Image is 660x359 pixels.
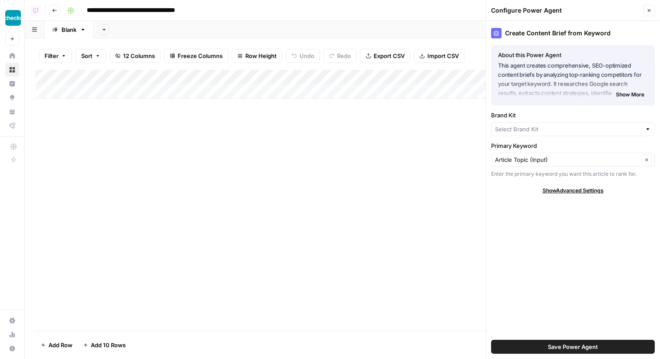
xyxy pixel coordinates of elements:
button: Help + Support [5,342,19,356]
button: Add Row [35,338,78,352]
button: Export CSV [360,49,410,63]
button: Redo [323,49,357,63]
button: Filter [39,49,72,63]
p: This agent creates comprehensive, SEO-optimized content briefs by analyzing top-ranking competito... [498,61,648,98]
span: Undo [299,51,314,60]
div: Create Content Brief from Keyword [491,28,655,38]
button: Workspace: Checkr [5,7,19,29]
button: Freeze Columns [164,49,228,63]
a: Opportunities [5,91,19,105]
span: Filter [45,51,58,60]
span: Sort [81,51,93,60]
span: Redo [337,51,351,60]
button: Show More [612,89,648,100]
label: Brand Kit [491,111,655,120]
input: Article Topic (Input) [495,155,639,164]
span: Row Height [245,51,277,60]
a: Usage [5,328,19,342]
button: Sort [76,49,106,63]
span: Add 10 Rows [91,341,126,349]
button: Row Height [232,49,282,63]
button: 12 Columns [110,49,161,63]
a: Settings [5,314,19,328]
button: Add 10 Rows [78,338,131,352]
a: Flightpath [5,119,19,133]
div: Enter the primary keyword you want this article to rank for. [491,170,655,178]
img: Checkr Logo [5,10,21,26]
a: Blank [45,21,93,38]
span: Import CSV [427,51,459,60]
label: Primary Keyword [491,141,655,150]
span: Show Advanced Settings [543,187,604,195]
input: Select Brand Kit [495,125,641,133]
span: 12 Columns [123,51,155,60]
span: Export CSV [374,51,405,60]
span: Show More [616,91,644,99]
div: About this Power Agent [498,51,648,59]
a: Home [5,49,19,63]
span: Add Row [48,341,72,349]
a: Browse [5,63,19,77]
span: Save Power Agent [548,342,598,351]
a: Insights [5,77,19,91]
div: Blank [62,25,76,34]
button: Import CSV [414,49,464,63]
button: Save Power Agent [491,340,655,354]
a: Your Data [5,105,19,119]
span: Freeze Columns [178,51,223,60]
button: Undo [286,49,320,63]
